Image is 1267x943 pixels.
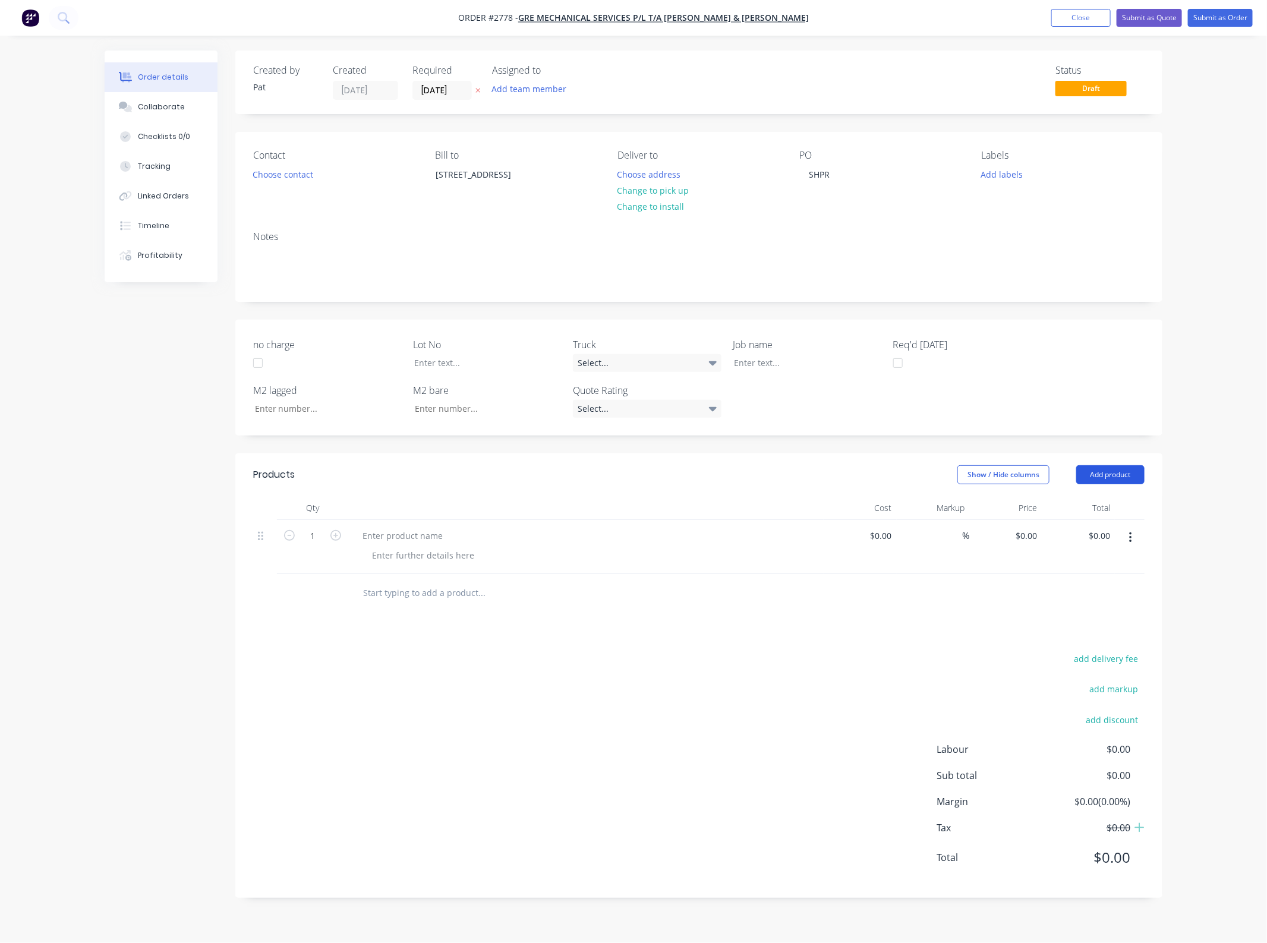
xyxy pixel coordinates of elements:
div: Labels [982,150,1145,161]
a: GRE Mechanical Services P/L t/a [PERSON_NAME] & [PERSON_NAME] [518,12,809,24]
button: Close [1051,9,1111,27]
div: Bill to [435,150,598,161]
div: [STREET_ADDRESS] [426,166,544,204]
span: Sub total [937,768,1042,783]
div: Created by [253,65,319,76]
img: Factory [21,9,39,27]
div: Collaborate [138,102,185,112]
span: $0.00 [1042,768,1130,783]
button: Profitability [105,241,218,270]
label: Quote Rating [573,383,721,398]
label: Req'd [DATE] [893,338,1042,352]
div: SHPR [799,166,839,183]
button: add markup [1083,681,1145,697]
label: no charge [253,338,402,352]
div: Checklists 0/0 [138,131,190,142]
span: Total [937,850,1042,865]
button: Change to install [611,198,691,215]
button: Add team member [492,81,573,97]
div: Cost [824,496,897,520]
button: Linked Orders [105,181,218,211]
span: $0.00 [1042,847,1130,868]
label: Truck [573,338,721,352]
label: M2 bare [413,383,562,398]
div: Profitability [138,250,182,261]
button: Collaborate [105,92,218,122]
div: Timeline [138,220,169,231]
button: Add team member [486,81,573,97]
button: add discount [1080,712,1145,728]
input: Start typing to add a product... [363,581,600,605]
div: Linked Orders [138,191,189,201]
button: add delivery fee [1068,651,1145,667]
div: Products [253,468,295,482]
button: Submit as Order [1188,9,1253,27]
div: Select... [573,400,721,418]
div: Qty [277,496,348,520]
span: $0.00 [1042,742,1130,756]
div: Assigned to [492,65,611,76]
div: Tracking [138,161,171,172]
div: [STREET_ADDRESS] [436,166,534,183]
button: Submit as Quote [1117,9,1182,27]
span: $0.00 [1042,821,1130,835]
div: Total [1042,496,1115,520]
div: Deliver to [617,150,780,161]
label: Lot No [413,338,562,352]
label: M2 lagged [253,383,402,398]
label: Job name [733,338,882,352]
span: $0.00 ( 0.00 %) [1042,794,1130,809]
button: Add labels [975,166,1029,182]
div: Status [1055,65,1145,76]
span: Labour [937,742,1042,756]
button: Tracking [105,152,218,181]
div: Notes [253,231,1145,242]
span: Margin [937,794,1042,809]
div: Select... [573,354,721,372]
div: Contact [253,150,416,161]
div: Pat [253,81,319,93]
div: Price [969,496,1042,520]
button: Show / Hide columns [957,465,1049,484]
span: Draft [1055,81,1127,96]
button: Change to pick up [611,182,695,198]
div: Required [412,65,478,76]
button: Add product [1076,465,1145,484]
button: Choose address [611,166,687,182]
input: Enter number... [245,400,402,418]
input: Enter number... [405,400,562,418]
button: Choose contact [247,166,320,182]
div: Order details [138,72,188,83]
span: % [962,529,969,543]
div: Created [333,65,398,76]
div: Markup [897,496,970,520]
span: Tax [937,821,1042,835]
button: Timeline [105,211,218,241]
span: Order #2778 - [458,12,518,24]
button: Checklists 0/0 [105,122,218,152]
button: Order details [105,62,218,92]
div: PO [799,150,962,161]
